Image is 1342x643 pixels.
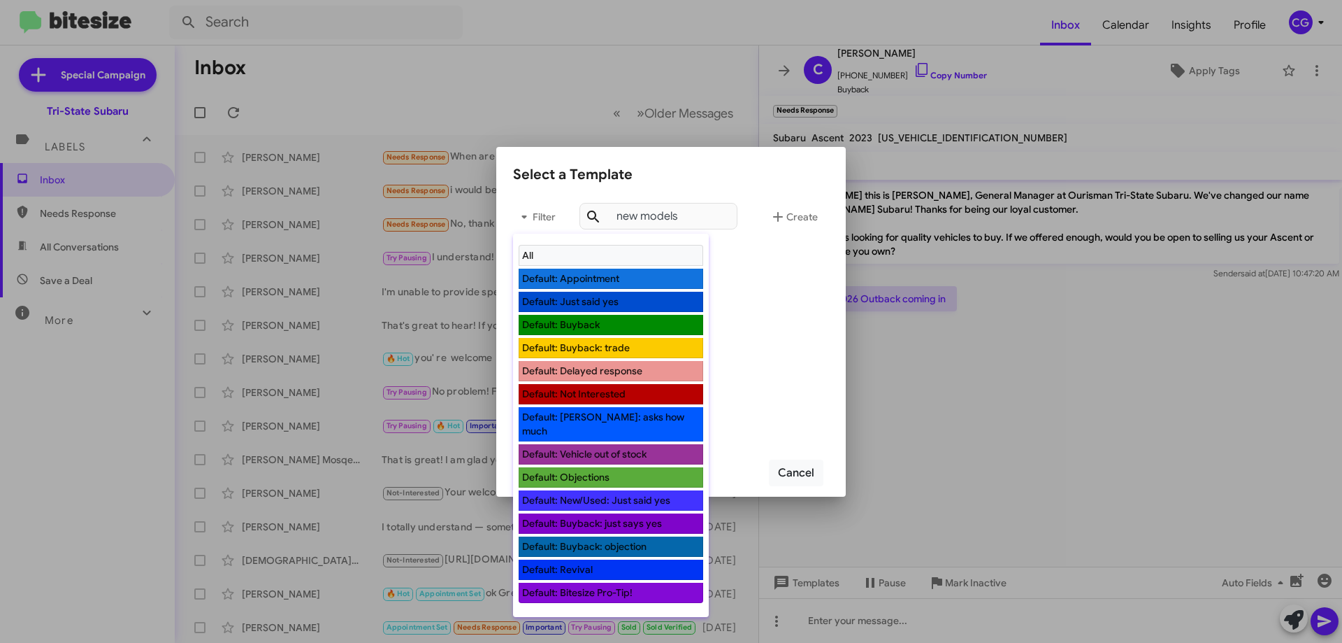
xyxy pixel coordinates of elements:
[519,467,703,488] li: Default: Objections
[519,444,703,465] li: Default: Vehicle out of stock
[519,245,703,266] li: All
[519,514,703,534] li: Default: Buyback: just says yes
[519,583,703,603] li: Default: Bitesize Pro-Tip!
[519,560,703,580] li: Default: Revival
[519,315,703,335] li: Default: Buyback
[519,269,703,289] li: Default: Appointment
[519,338,703,358] li: Default: Buyback: trade
[519,407,703,441] li: Default: [PERSON_NAME]: asks how much
[519,537,703,557] li: Default: Buyback: objection
[519,384,703,404] li: Default: Not Interested
[519,292,703,312] li: Default: Just said yes
[519,490,703,511] li: Default: New/Used: Just said yes
[519,361,703,381] li: Default: Delayed response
